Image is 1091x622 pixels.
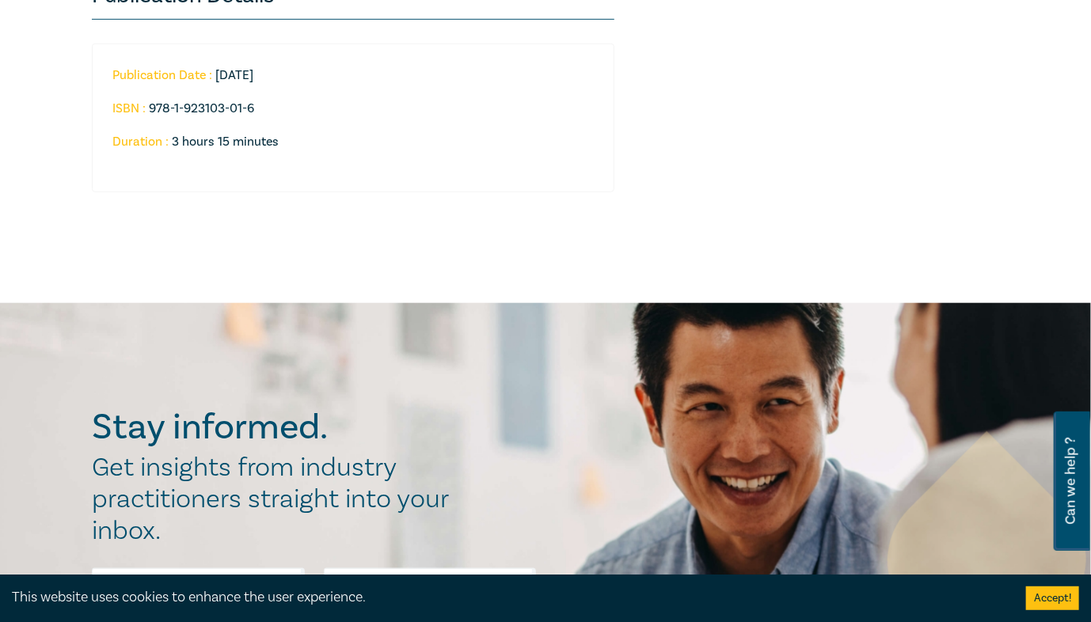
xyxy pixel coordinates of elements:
li: 978-1-923103-01-6 [112,101,581,116]
strong: ISBN : [112,101,146,116]
div: This website uses cookies to enhance the user experience. [12,587,1002,608]
strong: Publication Date : [112,67,212,83]
h2: Stay informed. [92,407,466,448]
strong: Duration : [112,134,169,150]
h2: Get insights from industry practitioners straight into your inbox. [92,452,466,547]
input: First Name* [92,568,305,606]
li: 3 hours 15 minutes [112,135,594,149]
li: [DATE] [112,68,581,82]
button: Accept cookies [1026,586,1079,610]
input: Last Name* [324,568,537,606]
span: Can we help ? [1063,421,1078,541]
